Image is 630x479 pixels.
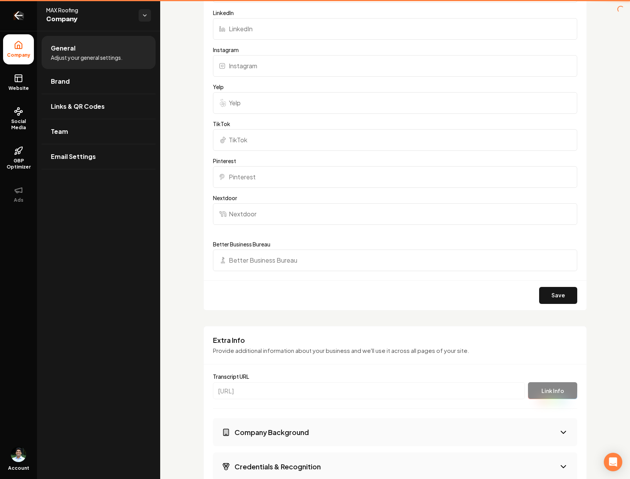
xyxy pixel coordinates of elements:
input: Nextdoor [213,203,577,225]
label: Transcript URL [213,374,525,379]
img: Arwin Rahmatpanah [11,447,26,462]
input: Instagram [213,55,577,77]
span: Email Settings [51,152,96,161]
label: TikTok [213,120,577,128]
label: Nextdoor [213,194,577,202]
div: Open Intercom Messenger [604,453,622,471]
span: Company [46,14,132,25]
span: Brand [51,77,70,86]
label: Yelp [213,83,577,91]
span: GBP Optimizer [3,158,34,170]
a: Team [42,119,156,144]
span: Social Media [3,118,34,131]
input: TikTok [213,129,577,151]
a: GBP Optimizer [3,140,34,176]
span: Website [5,85,32,91]
h3: Company Background [235,427,309,437]
span: Adjust your general settings. [51,54,122,61]
span: Ads [11,197,27,203]
input: Pinterest [213,166,577,188]
button: Open user button [11,447,26,462]
span: General [51,44,75,53]
span: Company [4,52,34,58]
input: Yelp [213,92,577,114]
span: Links & QR Codes [51,102,105,111]
input: LinkedIn [213,18,577,40]
span: Team [51,127,68,136]
a: Brand [42,69,156,94]
input: Better Business Bureau [213,250,577,271]
button: Ads [3,179,34,209]
button: Save [539,287,577,304]
a: Email Settings [42,144,156,169]
a: Website [3,67,34,98]
a: Links & QR Codes [42,94,156,119]
a: Social Media [3,101,34,137]
label: Instagram [213,46,577,54]
span: MAX Roofing [46,6,132,14]
input: Enter transcript URL... [213,382,525,399]
span: Account [8,465,29,471]
label: Better Business Bureau [213,240,577,248]
h3: Extra Info [213,336,577,345]
label: LinkedIn [213,9,577,17]
label: Pinterest [213,157,577,165]
p: Provide additional information about your business and we'll use it across all pages of your site. [213,346,577,355]
button: Company Background [213,418,577,446]
h3: Credentials & Recognition [235,462,321,471]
